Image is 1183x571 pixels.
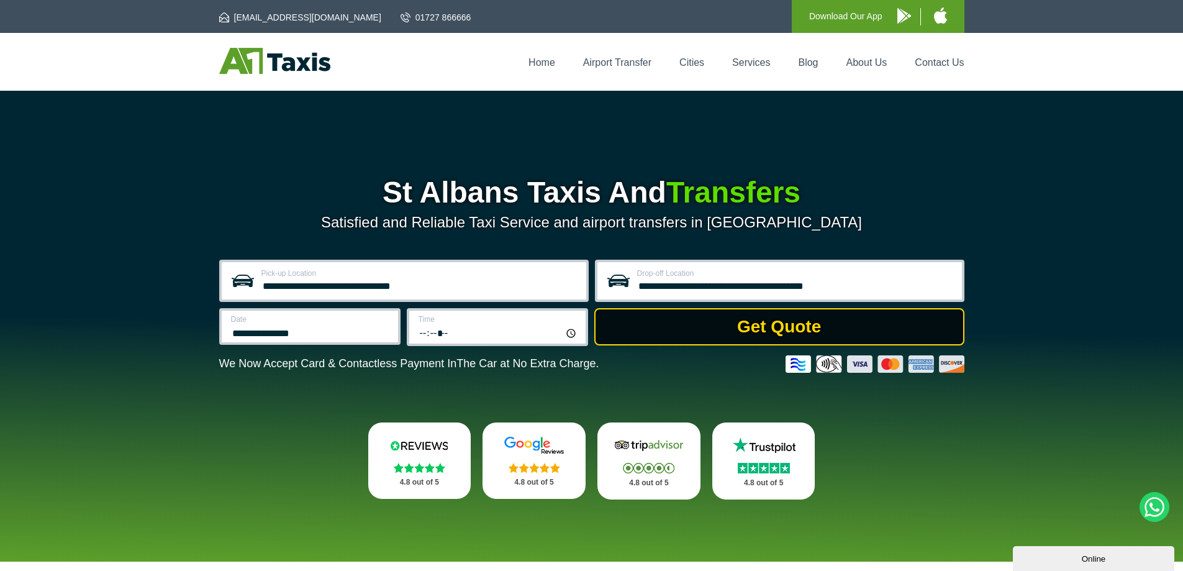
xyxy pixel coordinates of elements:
[219,357,599,370] p: We Now Accept Card & Contactless Payment In
[583,57,651,68] a: Airport Transfer
[401,11,471,24] a: 01727 866666
[897,8,911,24] img: A1 Taxis Android App
[934,7,947,24] img: A1 Taxis iPhone App
[231,316,391,323] label: Date
[623,463,674,473] img: Stars
[798,57,818,68] a: Blog
[594,308,964,345] button: Get Quote
[679,57,704,68] a: Cities
[528,57,555,68] a: Home
[219,178,964,208] h1: St Albans Taxis And
[394,463,445,473] img: Stars
[809,9,882,24] p: Download Our App
[666,176,800,209] span: Transfers
[712,423,815,500] a: Trustpilot Stars 4.8 out of 5
[219,48,330,74] img: A1 Taxis St Albans LTD
[483,423,586,499] a: Google Stars 4.8 out of 5
[612,436,686,455] img: Tripadvisor
[1013,544,1177,571] iframe: chat widget
[382,475,458,490] p: 4.8 out of 5
[637,270,954,277] label: Drop-off Location
[219,214,964,231] p: Satisfied and Reliable Taxi Service and airport transfers in [GEOGRAPHIC_DATA]
[509,463,560,473] img: Stars
[496,475,572,490] p: 4.8 out of 5
[738,463,790,473] img: Stars
[261,270,579,277] label: Pick-up Location
[846,57,887,68] a: About Us
[726,475,802,491] p: 4.8 out of 5
[732,57,770,68] a: Services
[456,357,599,370] span: The Car at No Extra Charge.
[219,11,381,24] a: [EMAIL_ADDRESS][DOMAIN_NAME]
[419,316,578,323] label: Time
[597,423,700,500] a: Tripadvisor Stars 4.8 out of 5
[786,355,964,373] img: Credit And Debit Cards
[368,423,471,499] a: Reviews.io Stars 4.8 out of 5
[915,57,964,68] a: Contact Us
[497,436,571,455] img: Google
[611,475,687,491] p: 4.8 out of 5
[382,436,456,455] img: Reviews.io
[727,436,801,455] img: Trustpilot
